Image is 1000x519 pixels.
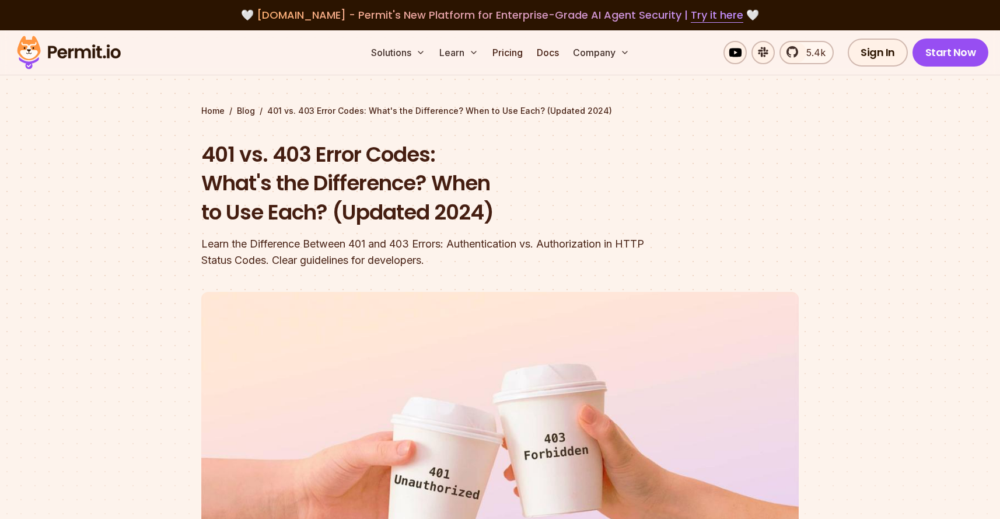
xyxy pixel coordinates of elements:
[366,41,430,64] button: Solutions
[488,41,527,64] a: Pricing
[201,236,649,269] div: Learn the Difference Between 401 and 403 Errors: Authentication vs. Authorization in HTTP Status ...
[779,41,834,64] a: 5.4k
[848,39,908,67] a: Sign In
[435,41,483,64] button: Learn
[912,39,989,67] a: Start Now
[201,140,649,227] h1: 401 vs. 403 Error Codes: What's the Difference? When to Use Each? (Updated 2024)
[201,105,225,117] a: Home
[568,41,634,64] button: Company
[201,105,799,117] div: / /
[532,41,564,64] a: Docs
[237,105,255,117] a: Blog
[257,8,743,22] span: [DOMAIN_NAME] - Permit's New Platform for Enterprise-Grade AI Agent Security |
[799,46,826,60] span: 5.4k
[28,7,972,23] div: 🤍 🤍
[691,8,743,23] a: Try it here
[12,33,126,72] img: Permit logo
